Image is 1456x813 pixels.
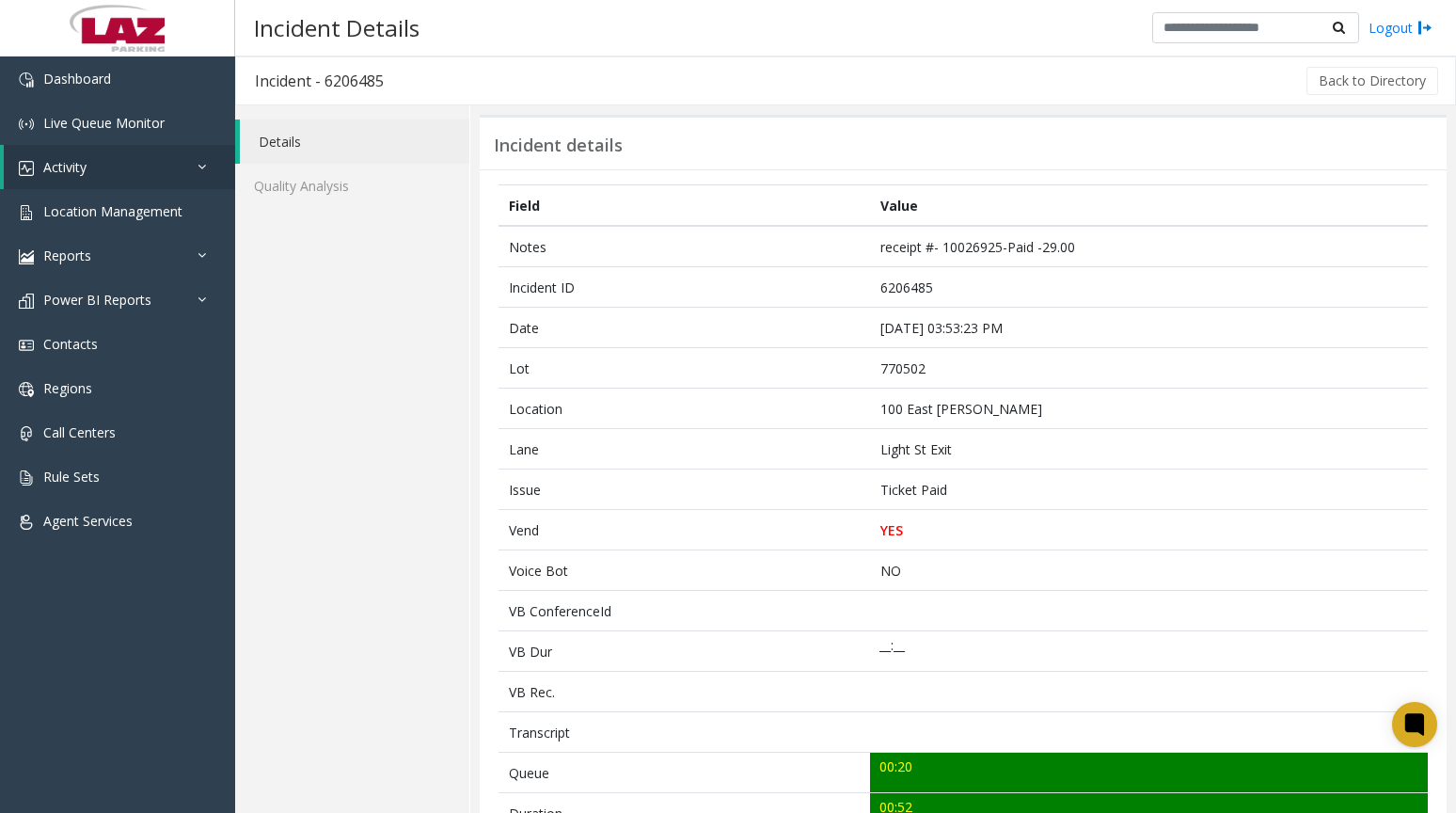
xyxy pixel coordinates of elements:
[43,247,91,264] span: Reports
[19,72,34,88] img: 'icon'
[870,308,1428,348] td: [DATE] 03:53:23 PM
[499,429,870,470] td: Lane
[245,5,429,51] h3: Incident Details
[499,226,870,267] td: Notes
[494,135,623,156] h3: Incident details
[870,185,1428,227] th: Value
[19,382,34,397] img: 'icon'
[43,335,98,353] span: Contacts
[880,520,1418,540] p: YES
[870,348,1428,389] td: 770502
[235,164,469,208] a: Quality Analysis
[240,120,469,164] a: Details
[499,550,870,591] td: Voice Bot
[870,429,1428,470] td: Light St Exit
[870,226,1428,267] td: receipt #- 10026925-Paid -29.00
[19,515,34,530] img: 'icon'
[870,753,1428,793] td: 00:20
[1306,67,1438,95] button: Back to Directory
[499,348,870,389] td: Lot
[43,468,100,486] span: Rule Sets
[43,202,182,220] span: Location Management
[43,291,151,309] span: Power BI Reports
[19,249,34,264] img: 'icon'
[43,158,87,176] span: Activity
[870,389,1428,429] td: 100 East [PERSON_NAME]
[499,185,870,227] th: Field
[499,389,870,429] td: Location
[499,753,870,793] td: Queue
[19,117,34,132] img: 'icon'
[499,712,870,753] td: Transcript
[499,308,870,348] td: Date
[870,631,1428,672] td: __:__
[43,423,116,441] span: Call Centers
[4,145,235,189] a: Activity
[19,294,34,309] img: 'icon'
[236,59,403,103] h3: Incident - 6206485
[870,267,1428,308] td: 6206485
[1417,18,1432,38] img: logout
[19,338,34,353] img: 'icon'
[43,114,165,132] span: Live Queue Monitor
[870,470,1428,510] td: Ticket Paid
[43,512,133,530] span: Agent Services
[499,591,870,631] td: VB ConferenceId
[499,267,870,308] td: Incident ID
[19,426,34,441] img: 'icon'
[43,379,92,397] span: Regions
[19,161,34,176] img: 'icon'
[499,672,870,712] td: VB Rec.
[499,470,870,510] td: Issue
[880,561,1418,581] p: NO
[1369,18,1432,38] a: Logout
[19,205,34,220] img: 'icon'
[499,631,870,672] td: VB Dur
[19,470,34,486] img: 'icon'
[499,510,870,550] td: Vend
[43,70,111,88] span: Dashboard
